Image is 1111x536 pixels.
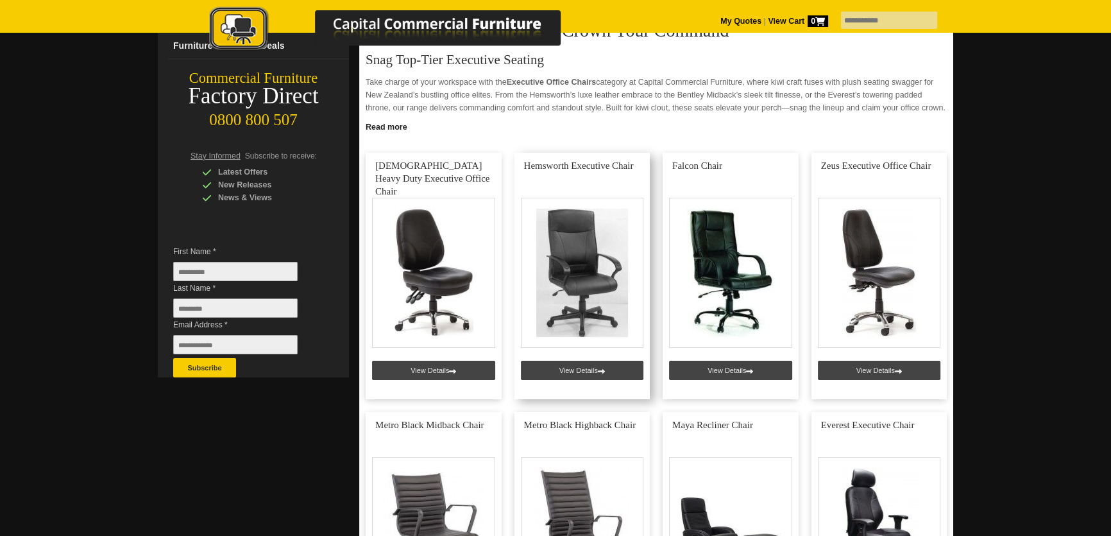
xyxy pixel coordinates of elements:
span: First Name * [173,245,317,258]
p: Take charge of your workspace with the category at Capital Commercial Furniture, where kiwi craft... [366,76,947,114]
a: Furniture Clearance Deals [168,33,349,59]
strong: View Cart [768,17,828,26]
input: Last Name * [173,298,298,318]
div: New Releases [202,178,324,191]
input: Email Address * [173,335,298,354]
span: Stay Informed [191,151,241,160]
div: 0800 800 507 [158,105,349,129]
a: View Cart0 [766,17,828,26]
h3: Snag Top-Tier Executive Seating [366,53,947,66]
a: My Quotes [720,17,761,26]
strong: Executive Office Chairs [507,78,597,87]
button: Subscribe [173,358,236,377]
span: 0 [808,15,828,27]
div: Factory Direct [158,87,349,105]
span: Email Address * [173,318,317,331]
a: Click to read more [359,117,953,134]
div: Latest Offers [202,166,324,178]
div: News & Views [202,191,324,204]
input: First Name * [173,262,298,281]
div: Commercial Furniture [158,69,349,87]
a: Capital Commercial Furniture Logo [174,6,623,57]
span: Subscribe to receive: [245,151,317,160]
img: Capital Commercial Furniture Logo [174,6,623,53]
span: Last Name * [173,282,317,295]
